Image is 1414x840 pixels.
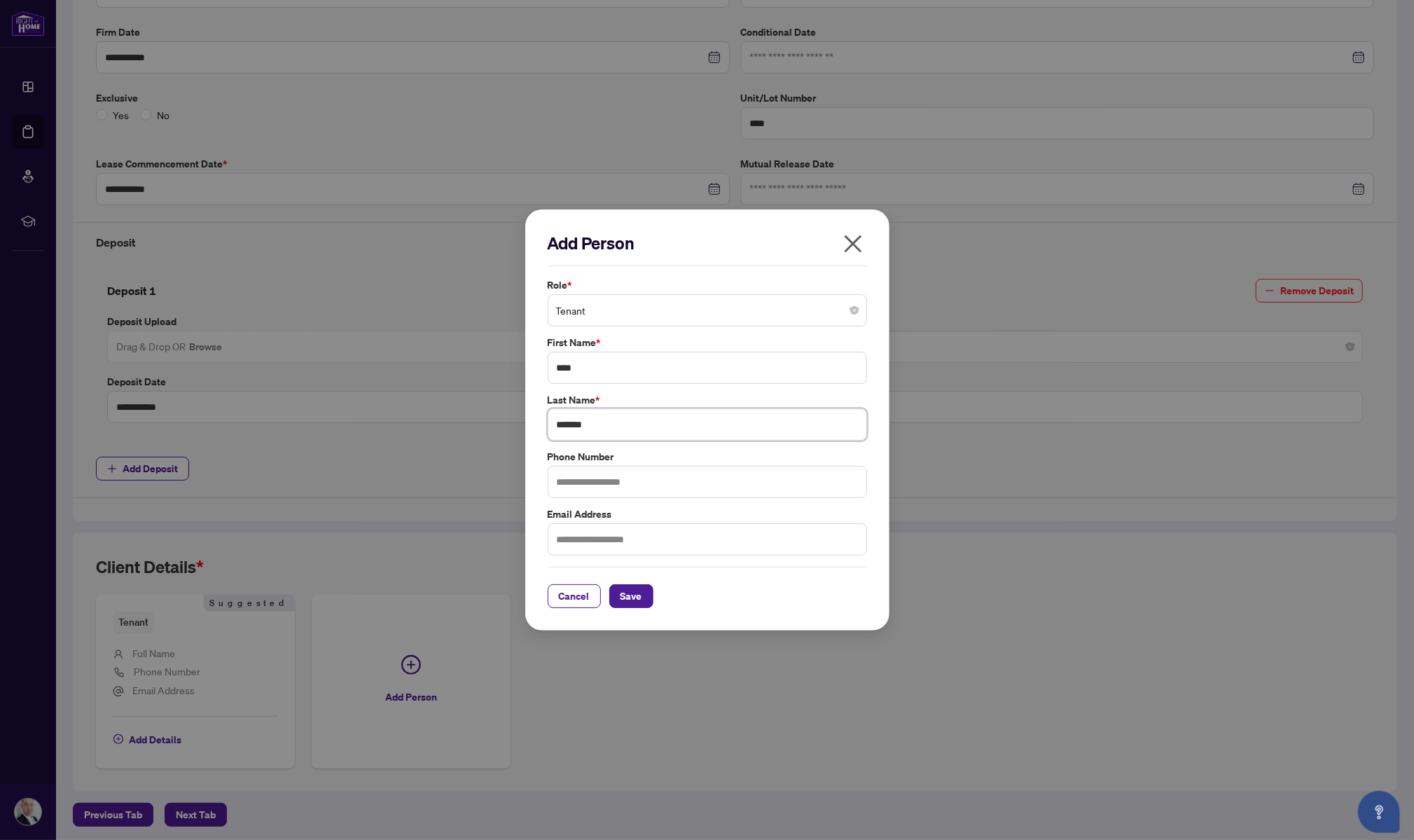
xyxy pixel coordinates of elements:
label: First Name [548,335,867,350]
button: Save [609,584,653,608]
label: Last Name [548,392,867,408]
label: Email Address [548,507,867,522]
span: Tenant [556,297,859,324]
label: Role [548,277,867,293]
span: close-circle [850,306,859,315]
label: Phone Number [548,449,867,464]
h2: Add Person [548,232,867,254]
button: Open asap [1358,791,1400,833]
span: close [842,233,864,255]
button: Cancel [548,584,601,608]
span: Cancel [559,585,590,607]
span: Save [621,585,642,607]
